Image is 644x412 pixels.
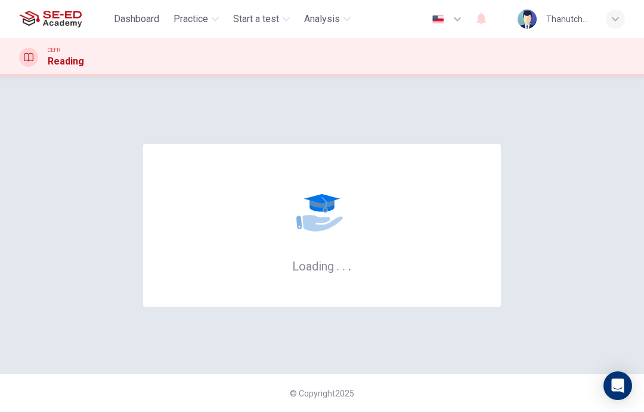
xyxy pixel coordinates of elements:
[114,12,159,26] span: Dashboard
[292,258,352,273] h6: Loading
[336,255,340,275] h6: .
[19,7,82,31] img: SE-ED Academy logo
[169,8,224,30] button: Practice
[299,8,355,30] button: Analysis
[304,12,340,26] span: Analysis
[48,54,84,69] h1: Reading
[109,8,164,30] button: Dashboard
[48,46,60,54] span: CEFR
[342,255,346,275] h6: .
[546,12,592,26] div: Thanutchaphon Butdee
[431,15,445,24] img: en
[603,371,632,400] div: Open Intercom Messenger
[19,7,109,31] a: SE-ED Academy logo
[290,389,354,398] span: © Copyright 2025
[348,255,352,275] h6: .
[174,12,208,26] span: Practice
[518,10,537,29] img: Profile picture
[228,8,295,30] button: Start a test
[233,12,279,26] span: Start a test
